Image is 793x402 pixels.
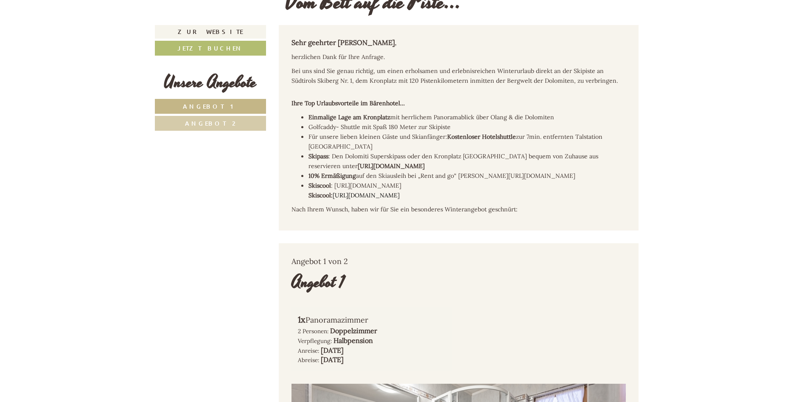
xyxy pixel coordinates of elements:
strong: [URL][DOMAIN_NAME] [358,162,425,170]
span: Einmalige Lage am Kronplatz [308,113,390,121]
span: Für unsere lieben kleinen Gäste und Skianfänger: zur 7min. entfernten Talstation [GEOGRAPHIC_DATA] [308,133,602,150]
b: Doppelzimmer [330,326,377,335]
span: Skipass [308,152,328,160]
a: Jetzt buchen [155,41,266,56]
span: Angebot 2 [185,119,235,127]
span: Angebot 1 von 2 [291,256,348,266]
small: Verpflegung: [298,337,332,345]
b: Halbpension [333,336,373,345]
span: 10% Ermäßigung [308,172,356,180]
small: Abreise: [298,356,319,364]
strong: Kostenloser Hotelshuttle [447,133,516,141]
span: : Den Dolomiti Superskipass oder den Kronplatz [GEOGRAPHIC_DATA] bequem von Zuhause aus reservier... [308,152,598,170]
span: [URL][DOMAIN_NAME] [308,172,575,180]
div: Unsere Angebote [155,70,266,95]
span: Golfcaddy- Shuttle mit Spaß 180 Meter zur Skipiste [308,123,451,131]
span: Skiscool [308,182,331,189]
b: [DATE] [321,355,344,364]
span: mit herrlichem Panoramablick über Olang & die Dolomiten [390,113,554,121]
em: , [395,39,396,47]
span: Angebot 1 [183,102,238,110]
a: [URL][DOMAIN_NAME] [333,191,400,199]
a: Zur Website [155,25,266,39]
span: : [URL][DOMAIN_NAME] [308,182,401,199]
small: 2 Personen: [298,327,328,335]
span: Skiscool: [308,191,333,199]
span: Nach Ihrem Wunsch, haben wir für Sie ein besonderes Winterangebot geschnürt: [291,205,518,213]
span: auf den Skiausleih bei „Rent and go“ [PERSON_NAME] [356,172,508,180]
strong: Sehr geehrter [PERSON_NAME] [291,38,395,47]
small: Anreise: [298,347,319,354]
span: Bei uns sind Sie genau richtig, um einen erholsamen und erlebnisreichen Winterurlaub direkt an de... [291,67,618,84]
b: [DATE] [321,346,344,354]
strong: Ihre Top Urlaubsvorteile im Bärenhotel… [291,99,405,107]
b: 1x [298,314,305,325]
div: Panoramazimmer [298,314,446,326]
span: herzlichen Dank für Ihre Anfrage. [291,53,385,61]
div: Angebot 1 [291,270,345,295]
